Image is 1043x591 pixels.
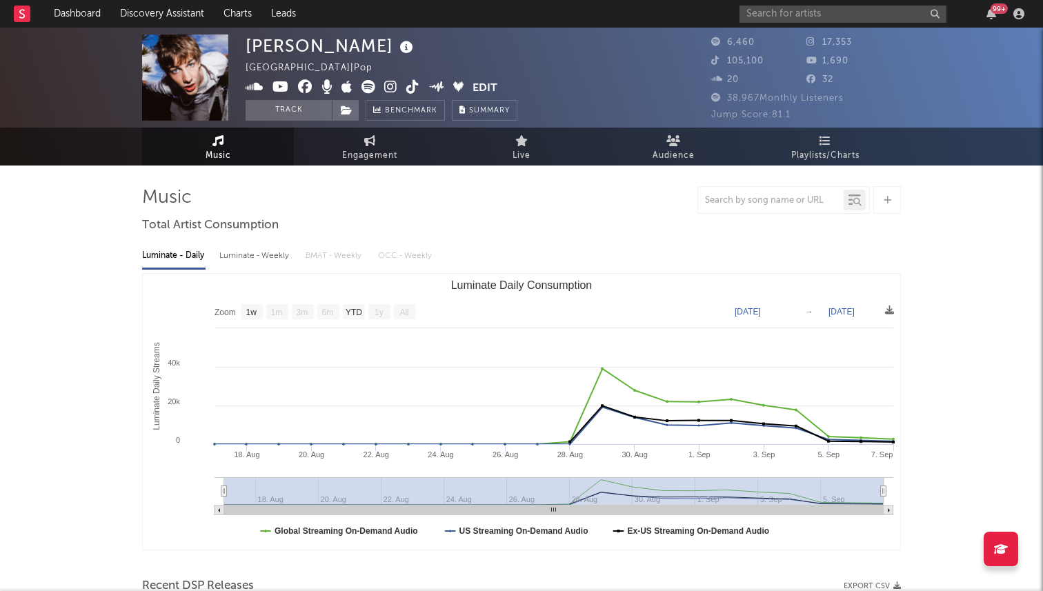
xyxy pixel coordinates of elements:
span: Benchmark [385,103,437,119]
input: Search by song name or URL [698,195,844,206]
span: Music [206,148,231,164]
span: 105,100 [711,57,764,66]
span: 38,967 Monthly Listeners [711,94,844,103]
text: [DATE] [735,307,761,317]
text: 6m [322,308,334,317]
text: 22. Aug [364,450,389,459]
text: [DATE] [828,307,855,317]
text: 1. Sep [688,450,711,459]
text: All [399,308,408,317]
text: 1w [246,308,257,317]
span: Audience [653,148,695,164]
span: 20 [711,75,739,84]
text: 18. Aug [234,450,259,459]
text: → [805,307,813,317]
text: 30. Aug [622,450,647,459]
span: Total Artist Consumption [142,217,279,234]
span: Live [513,148,530,164]
button: Edit [473,80,497,97]
text: 20. Aug [299,450,324,459]
text: 1m [271,308,283,317]
text: 28. Aug [557,450,583,459]
div: Luminate - Daily [142,244,206,268]
text: Luminate Daily Streams [152,342,161,430]
svg: Luminate Daily Consumption [143,274,900,550]
a: Playlists/Charts [749,128,901,166]
button: 99+ [986,8,996,19]
a: Music [142,128,294,166]
span: 17,353 [806,38,852,47]
a: Benchmark [366,100,445,121]
text: 1y [375,308,384,317]
a: Engagement [294,128,446,166]
text: Zoom [215,308,236,317]
span: Playlists/Charts [791,148,860,164]
div: Luminate - Weekly [219,244,292,268]
text: 5. Sep [817,450,840,459]
div: [PERSON_NAME] [246,34,417,57]
a: Audience [597,128,749,166]
text: 26. Aug [493,450,518,459]
text: Global Streaming On-Demand Audio [275,526,418,536]
text: 0 [176,436,180,444]
div: [GEOGRAPHIC_DATA] | Pop [246,60,388,77]
a: Live [446,128,597,166]
input: Search for artists [739,6,946,23]
button: Export CSV [844,582,901,590]
span: 32 [806,75,833,84]
text: 7. Sep [871,450,893,459]
button: Summary [452,100,517,121]
text: 3. Sep [753,450,775,459]
div: 99 + [991,3,1008,14]
text: 24. Aug [428,450,453,459]
span: Summary [469,107,510,114]
text: 3m [297,308,308,317]
span: Engagement [342,148,397,164]
span: 1,690 [806,57,848,66]
text: 20k [168,397,180,405]
text: Ex-US Streaming On-Demand Audio [628,526,770,536]
span: 6,460 [711,38,755,47]
button: Track [246,100,332,121]
span: Jump Score: 81.1 [711,110,791,119]
text: 40k [168,359,180,367]
text: US Streaming On-Demand Audio [459,526,588,536]
text: YTD [346,308,362,317]
text: Luminate Daily Consumption [451,279,593,291]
